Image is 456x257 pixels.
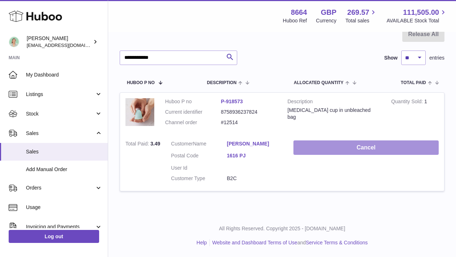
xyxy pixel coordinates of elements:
span: Sales [26,130,95,137]
dt: Channel order [165,119,221,126]
span: entries [429,55,444,61]
span: Invoicing and Payments [26,223,95,230]
span: Usage [26,204,102,211]
li: and [210,239,368,246]
dd: 8758936237824 [221,109,277,116]
strong: Total Paid [125,141,150,148]
a: 269.57 Total sales [345,8,377,24]
dt: User Id [171,165,227,171]
span: 269.57 [347,8,369,17]
strong: Description [288,98,381,107]
dt: Name [171,140,227,149]
span: Huboo P no [127,80,155,85]
a: Service Terms & Conditions [306,240,368,245]
span: Stock [26,110,95,117]
strong: 8664 [291,8,307,17]
span: 111,505.00 [403,8,439,17]
dt: Postal Code [171,152,227,161]
div: [PERSON_NAME] [27,35,92,49]
dt: Customer Type [171,175,227,182]
span: Total paid [401,80,426,85]
div: Currency [316,17,337,24]
button: Cancel [293,140,439,155]
strong: GBP [321,8,336,17]
img: hello@thefacialcuppingexpert.com [9,36,19,47]
strong: Quantity Sold [391,99,424,106]
dt: Huboo P no [165,98,221,105]
div: Huboo Ref [283,17,307,24]
span: Total sales [345,17,377,24]
span: 3.49 [150,141,160,147]
a: Website and Dashboard Terms of Use [212,240,297,245]
a: 1616 PJ [227,152,283,159]
span: My Dashboard [26,71,102,78]
span: [EMAIL_ADDRESS][DOMAIN_NAME] [27,42,106,48]
span: AVAILABLE Stock Total [386,17,447,24]
dd: B2C [227,175,283,182]
td: 1 [386,93,444,135]
span: Add Manual Order [26,166,102,173]
span: ALLOCATED Quantity [294,80,344,85]
a: Log out [9,230,99,243]
label: Show [384,55,398,61]
a: Help [196,240,207,245]
span: Orders [26,184,95,191]
img: 86641712261596.png [125,98,154,126]
span: Sales [26,148,102,155]
span: Description [207,80,236,85]
span: Customer [171,141,193,147]
span: Listings [26,91,95,98]
dd: #12514 [221,119,277,126]
a: [PERSON_NAME] [227,140,283,147]
a: 111,505.00 AVAILABLE Stock Total [386,8,447,24]
p: All Rights Reserved. Copyright 2025 - [DOMAIN_NAME] [114,225,450,232]
a: P-918573 [221,99,243,104]
div: [MEDICAL_DATA] cup in unbleached bag [288,107,381,121]
dt: Current identifier [165,109,221,116]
